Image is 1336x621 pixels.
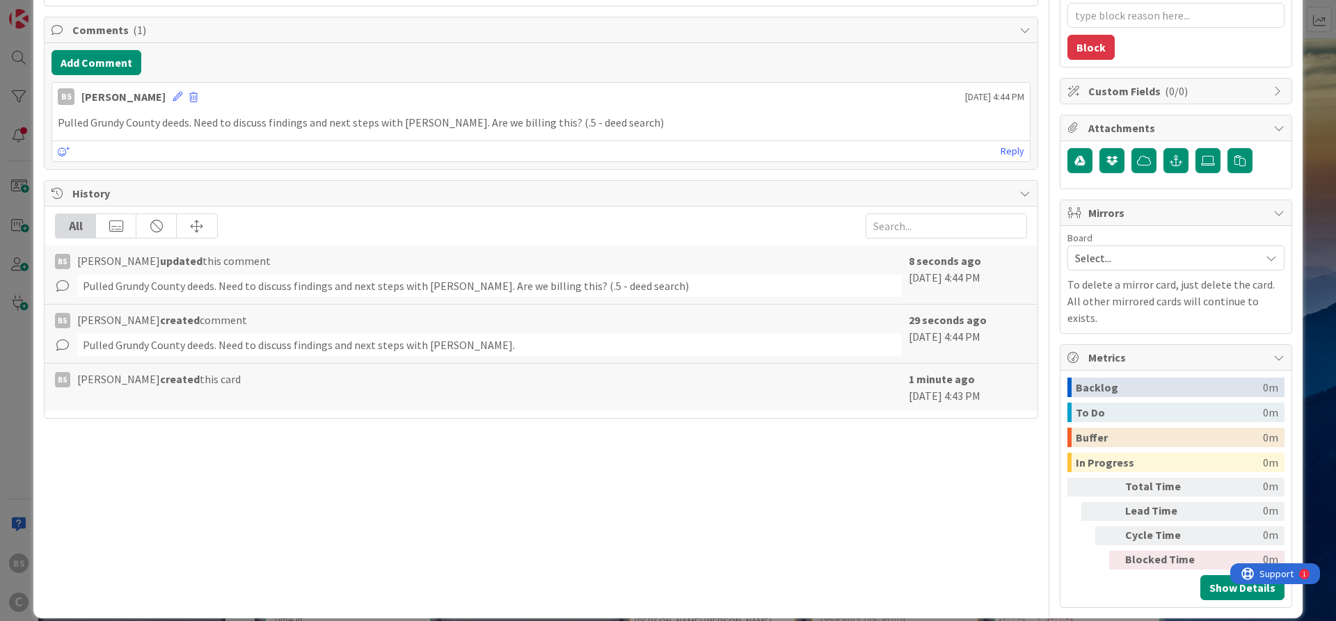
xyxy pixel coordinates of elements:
button: Show Details [1200,575,1285,600]
span: [DATE] 4:44 PM [965,90,1024,104]
b: created [160,313,200,327]
b: 8 seconds ago [909,254,981,268]
div: Total Time [1125,478,1202,497]
button: Add Comment [51,50,141,75]
b: created [160,372,200,386]
div: Buffer [1076,428,1263,447]
div: 0m [1263,453,1278,472]
div: Blocked Time [1125,551,1202,570]
p: To delete a mirror card, just delete the card. All other mirrored cards will continue to exists. [1067,276,1285,326]
div: [DATE] 4:43 PM [909,371,1027,404]
div: BS [55,254,70,269]
div: Pulled Grundy County deeds. Need to discuss findings and next steps with [PERSON_NAME]. Are we bi... [77,275,902,297]
div: BS [55,313,70,328]
div: 0m [1207,502,1278,521]
div: 0m [1207,478,1278,497]
div: To Do [1076,403,1263,422]
span: Mirrors [1088,204,1266,221]
div: All [56,214,96,238]
div: 0m [1207,551,1278,570]
div: [PERSON_NAME] [81,88,166,105]
div: 0m [1263,378,1278,397]
div: [DATE] 4:44 PM [909,252,1027,297]
div: Lead Time [1125,502,1202,521]
div: 0m [1207,526,1278,545]
div: Backlog [1076,378,1263,397]
b: 1 minute ago [909,372,975,386]
span: Attachments [1088,120,1266,136]
span: Support [29,2,63,19]
div: 1 [72,6,76,17]
b: 29 seconds ago [909,313,987,327]
b: updated [160,254,202,268]
span: [PERSON_NAME] this card [77,371,241,387]
span: [PERSON_NAME] comment [77,312,247,328]
span: History [72,185,1012,202]
div: 0m [1263,403,1278,422]
span: ( 1 ) [133,23,146,37]
div: Pulled Grundy County deeds. Need to discuss findings and next steps with [PERSON_NAME]. [77,334,902,356]
div: 0m [1263,428,1278,447]
span: Board [1067,233,1092,243]
a: Reply [1001,143,1024,160]
div: BS [55,372,70,387]
span: Select... [1075,248,1253,268]
p: Pulled Grundy County deeds. Need to discuss findings and next steps with [PERSON_NAME]. Are we bi... [58,115,1024,131]
div: Cycle Time [1125,526,1202,545]
div: In Progress [1076,453,1263,472]
span: Metrics [1088,349,1266,366]
span: [PERSON_NAME] this comment [77,252,271,269]
button: Block [1067,35,1115,60]
span: Custom Fields [1088,83,1266,99]
input: Search... [866,213,1027,239]
div: [DATE] 4:44 PM [909,312,1027,356]
span: Comments [72,22,1012,38]
div: BS [58,88,74,105]
span: ( 0/0 ) [1165,84,1188,98]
